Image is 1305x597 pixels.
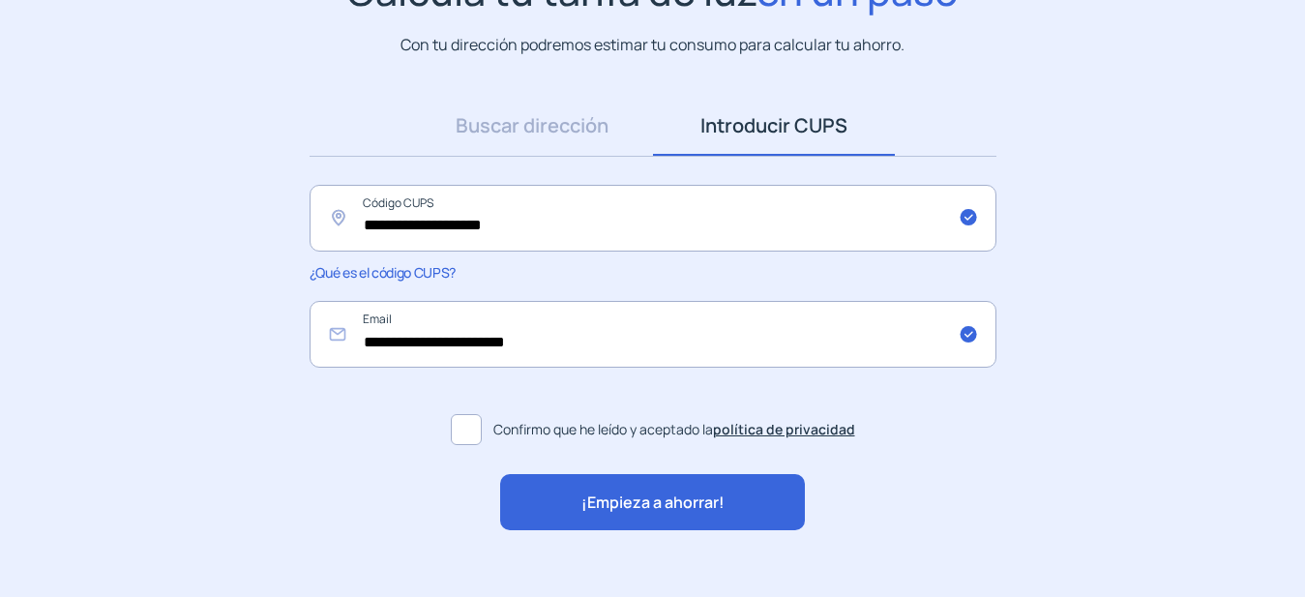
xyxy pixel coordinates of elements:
span: ¡Empieza a ahorrar! [581,491,725,516]
span: Confirmo que he leído y aceptado la [493,419,855,440]
p: Con tu dirección podremos estimar tu consumo para calcular tu ahorro. [400,33,905,57]
a: política de privacidad [713,420,855,438]
span: ¿Qué es el código CUPS? [310,263,456,282]
a: Buscar dirección [411,96,653,156]
a: Introducir CUPS [653,96,895,156]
